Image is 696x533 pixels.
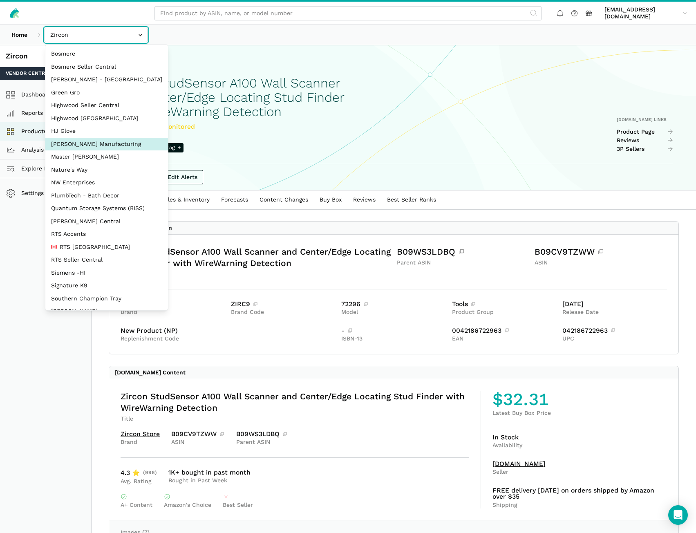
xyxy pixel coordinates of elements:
div: ZIRC9 [231,301,336,307]
div: Zircon [121,301,225,307]
button: Siemens -HI [45,266,168,280]
div: B09CV9TZWW [535,246,667,258]
div: UPC [562,335,667,343]
a: Sales & Inventory [155,190,215,209]
div: Zircon StudSensor A100 Wall Scanner and Center/Edge Locating Stud Finder with WireWarning Detection [121,246,391,269]
div: New Product (NP) [121,327,336,334]
div: Name [121,271,391,278]
button: RTS Seller Central [45,253,168,266]
div: Zircon [6,51,85,61]
div: B09CV9TZWW [171,431,225,437]
div: [DATE] [562,301,667,307]
a: Reviews [347,190,381,209]
div: Bought in Past Week [168,477,251,484]
span: Monitored [163,123,195,130]
button: RTS [GEOGRAPHIC_DATA] [45,241,168,254]
button: Bosmere Seller Central [45,60,168,74]
a: Zircon Store [121,431,160,437]
h1: Zircon StudSensor A100 Wall Scanner and Center/Edge Locating Stud Finder with WireWarning Detection [114,76,354,119]
a: Edit Alerts [162,170,203,184]
span: 32.31 [503,391,549,408]
div: Tools [452,301,557,307]
div: 72296 [341,301,446,307]
button: Highwood Seller Central [45,99,168,112]
div: FREE delivery [DATE] on orders shipped by Amazon over $35 [492,487,667,500]
div: Avg. Rating [121,478,157,485]
div: Model [341,309,446,316]
div: Open Intercom Messenger [668,505,688,525]
div: 042186722963 [562,327,667,334]
span: Vendor Central [6,70,51,77]
button: Master [PERSON_NAME] [45,150,168,163]
span: + [178,144,181,152]
div: Product Group [452,309,557,316]
div: Release Date [562,309,667,316]
button: Bosmere [45,47,168,60]
button: PlumbTech - Bath Decor [45,189,168,202]
span: (996) [143,469,157,477]
div: B09CV9TZWW [114,122,354,132]
div: Parent ASIN [236,439,288,446]
div: Latest Buy Box Price [492,410,667,417]
button: NW Enterprises [45,176,168,189]
a: [EMAIL_ADDRESS][DOMAIN_NAME] [602,4,690,22]
div: 0042186722963 [452,327,557,334]
button: RTS Accents [45,228,168,241]
div: [DOMAIN_NAME] Links [617,117,674,123]
div: Seller [492,468,546,476]
div: Shipping [492,502,667,509]
button: Quantum Storage Systems (BISS) [45,202,168,215]
div: Parent ASIN [397,259,529,266]
div: ISBN-13 [341,335,446,343]
div: 1K+ bought in past month [168,469,251,476]
input: Find product by ASIN, name, or model number [154,6,542,20]
div: ASIN [171,439,225,446]
span: $ [492,391,503,408]
div: A+ Content [121,502,152,509]
div: [DOMAIN_NAME] Content [115,369,186,376]
div: Availability [492,442,522,449]
div: Amazon's Choice [164,502,211,509]
a: Buy Box [314,190,347,209]
div: Brand Code [231,309,336,316]
div: - [341,327,446,334]
div: B09WS3LDBQ [236,431,288,437]
div: Zircon StudSensor A100 Wall Scanner and Center/Edge Locating Stud Finder with WireWarning Detection [121,391,469,414]
button: Green Gro [45,86,168,99]
span: [EMAIL_ADDRESS][DOMAIN_NAME] [604,6,680,20]
div: Best Seller [223,502,253,509]
a: Home [6,28,33,42]
button: [PERSON_NAME] - [GEOGRAPHIC_DATA] [45,73,168,86]
input: Zircon [45,28,148,42]
span: Explore Data [9,164,57,174]
a: 3P Sellers [617,146,674,153]
div: EAN [452,335,557,343]
div: In Stock [492,434,522,441]
div: Title [121,415,469,423]
button: Southern Champion Tray [45,292,168,305]
button: HJ Glove [45,125,168,138]
a: Product Page [617,128,674,136]
div: ASIN [535,259,667,266]
a: Reviews [617,137,674,144]
button: Nature's Way [45,163,168,177]
a: Forecasts [215,190,254,209]
div: Replenishment Code [121,335,336,343]
button: Highwood [GEOGRAPHIC_DATA] [45,112,168,125]
button: [PERSON_NAME] [45,305,168,318]
button: [PERSON_NAME] Manufacturing [45,138,168,151]
div: Brand [121,439,160,446]
a: Best Seller Ranks [381,190,442,209]
div: Brand [121,309,225,316]
button: [PERSON_NAME] Central [45,215,168,228]
div: B09WS3LDBQ [397,246,529,258]
a: Content Changes [254,190,314,209]
a: [DOMAIN_NAME] [492,461,546,467]
button: Signature K9 [45,279,168,292]
div: 4.3 ⭐ [121,469,157,477]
